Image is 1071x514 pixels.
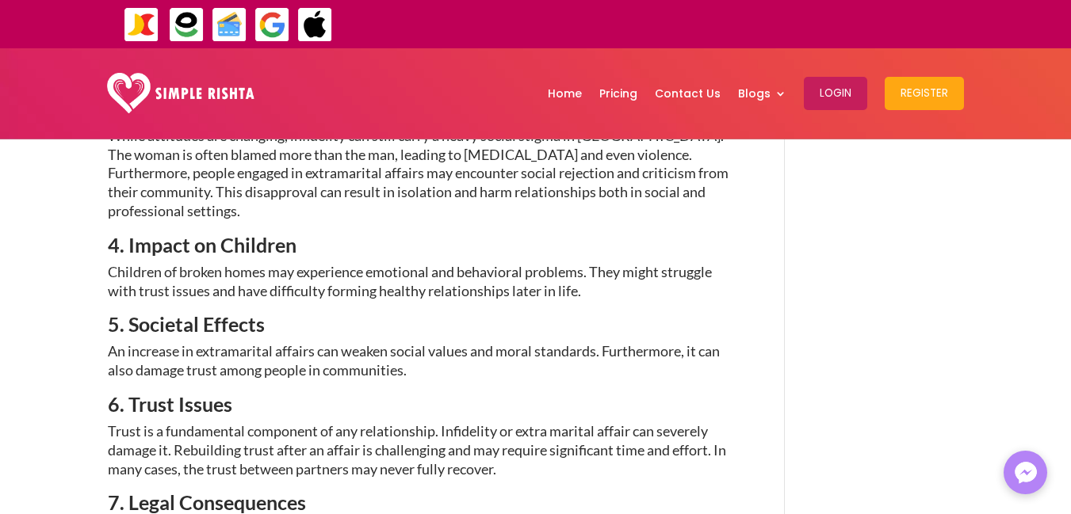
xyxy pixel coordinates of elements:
[804,52,867,135] a: Login
[548,52,582,135] a: Home
[124,7,159,43] img: JazzCash-icon
[655,52,721,135] a: Contact Us
[212,7,247,43] img: Credit Cards
[108,490,306,514] span: 7. Legal Consequences
[108,422,726,478] span: Trust is a fundamental component of any relationship. Infidelity or extra marital affair can seve...
[885,77,964,110] button: Register
[108,127,729,219] span: While attitudes are changing, infidelity can still carry a heavy social stigma in [GEOGRAPHIC_DAT...
[108,233,296,257] span: 4. Impact on Children
[108,342,720,379] span: An increase in extramarital affairs can weaken social values and moral standards. Furthermore, it...
[1010,457,1042,489] img: Messenger
[108,392,232,416] span: 6. Trust Issues
[169,7,205,43] img: EasyPaisa-icon
[804,77,867,110] button: Login
[297,7,333,43] img: ApplePay-icon
[254,7,290,43] img: GooglePay-icon
[108,263,712,299] span: Children of broken homes may experience emotional and behavioral problems. They might struggle wi...
[885,52,964,135] a: Register
[108,312,265,336] span: 5. Societal Effects
[738,52,786,135] a: Blogs
[599,52,637,135] a: Pricing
